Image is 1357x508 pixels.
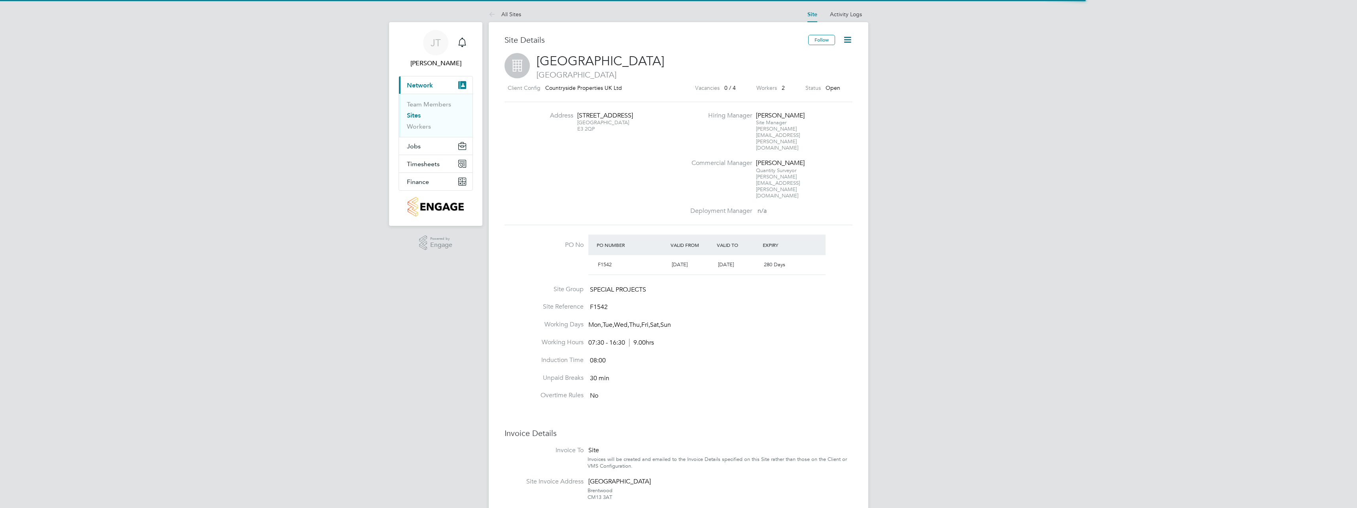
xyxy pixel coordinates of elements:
[577,119,627,132] div: [GEOGRAPHIC_DATA] E3 2QP
[718,261,734,268] span: [DATE]
[686,207,752,215] label: Deployment Manager
[399,137,472,155] button: Jobs
[756,119,786,126] span: Site Manager
[756,125,800,151] span: [PERSON_NAME][EMAIL_ADDRESS][PERSON_NAME][DOMAIN_NAME]
[407,82,433,89] span: Network
[430,242,452,248] span: Engage
[430,235,452,242] span: Powered by
[399,59,473,68] span: Jake Thomas
[756,159,805,167] div: [PERSON_NAME]
[826,84,840,91] span: Open
[505,374,584,382] label: Unpaid Breaks
[756,167,796,174] span: Quantity Surveyor
[389,22,482,226] nav: Main navigation
[830,11,862,18] a: Activity Logs
[399,94,472,137] div: Network
[756,173,800,199] span: [PERSON_NAME][EMAIL_ADDRESS][PERSON_NAME][DOMAIN_NAME]
[695,83,720,93] label: Vacancies
[764,261,785,268] span: 280 Days
[399,173,472,190] button: Finance
[505,241,584,249] label: PO No
[650,321,660,329] span: Sat,
[588,478,852,486] div: [GEOGRAPHIC_DATA]
[530,112,573,120] label: Address
[761,238,807,252] div: Expiry
[782,84,785,91] span: 2
[407,123,431,130] a: Workers
[590,374,609,382] span: 30 min
[505,356,584,364] label: Induction Time
[419,235,453,250] a: Powered byEngage
[595,238,669,252] div: PO Number
[545,84,622,91] span: Countryside Properties UK Ltd
[598,261,612,268] span: F1542
[590,356,606,364] span: 08:00
[505,338,584,347] label: Working Hours
[505,285,584,294] label: Site Group
[588,456,852,470] div: Invoices will be created and emailed to the Invoice Details specified on this Site rather than th...
[756,112,805,120] div: [PERSON_NAME]
[399,155,472,172] button: Timesheets
[629,321,641,329] span: Thu,
[505,428,852,438] h3: Invoice Details
[505,70,852,80] span: [GEOGRAPHIC_DATA]
[660,321,671,329] span: Sun
[508,83,541,93] label: Client Config
[407,112,421,119] a: Sites
[399,197,473,216] a: Go to home page
[807,11,817,18] a: Site
[537,53,664,69] span: [GEOGRAPHIC_DATA]
[505,35,808,45] h3: Site Details
[588,487,852,501] div: Brentwood CM13 3AT
[724,84,736,91] span: 0 / 4
[715,238,761,252] div: Valid To
[808,35,835,45] button: Follow
[590,303,608,311] span: F1542
[505,303,584,311] label: Site Reference
[672,261,688,268] span: [DATE]
[588,321,603,329] span: Mon,
[758,207,767,215] span: n/a
[407,178,429,186] span: Finance
[669,238,715,252] div: Valid From
[505,391,584,400] label: Overtime Rules
[590,392,598,400] span: No
[431,38,441,48] span: JT
[756,83,777,93] label: Workers
[629,339,654,347] span: 9.00hrs
[407,142,421,150] span: Jobs
[805,83,821,93] label: Status
[505,446,584,455] label: Invoice To
[588,446,852,455] div: Site
[590,286,646,294] span: SPECIAL PROJECTS
[641,321,650,329] span: Fri,
[408,197,463,216] img: countryside-properties-logo-retina.png
[614,321,629,329] span: Wed,
[603,321,614,329] span: Tue,
[399,30,473,68] a: JT[PERSON_NAME]
[407,100,451,108] a: Team Members
[399,76,472,94] button: Network
[577,112,627,120] div: [STREET_ADDRESS]
[505,478,584,486] label: Site Invoice Address
[686,112,752,120] label: Hiring Manager
[407,160,440,168] span: Timesheets
[686,159,752,167] label: Commercial Manager
[489,11,521,18] a: All Sites
[505,320,584,329] label: Working Days
[588,339,654,347] div: 07:30 - 16:30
